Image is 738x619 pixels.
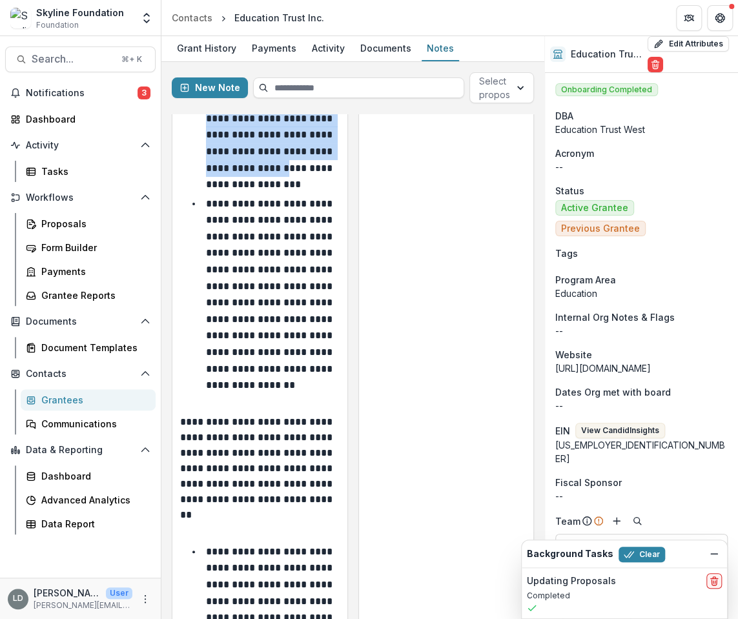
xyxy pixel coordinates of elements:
[609,513,624,529] button: Add
[41,517,145,531] div: Data Report
[26,88,138,99] span: Notifications
[21,213,156,234] a: Proposals
[13,594,23,603] div: Lisa Dinh
[21,513,156,534] a: Data Report
[21,465,156,487] a: Dashboard
[21,389,156,411] a: Grantees
[707,5,733,31] button: Get Help
[172,77,248,98] button: New Note
[706,573,722,589] button: delete
[5,363,156,384] button: Open Contacts
[21,413,156,434] a: Communications
[527,590,722,602] p: Completed
[247,39,302,57] div: Payments
[527,576,616,587] h2: Updating Proposals
[555,399,728,412] p: --
[619,547,665,562] button: Clear
[648,36,729,52] button: Edit Attributes
[706,546,722,562] button: Dismiss
[555,184,584,198] span: Status
[5,135,156,156] button: Open Activity
[21,237,156,258] a: Form Builder
[5,46,156,72] button: Search...
[5,187,156,208] button: Open Workflows
[5,311,156,332] button: Open Documents
[138,86,150,99] span: 3
[41,469,145,483] div: Dashboard
[119,52,145,66] div: ⌘ + K
[247,36,302,61] a: Payments
[172,39,241,57] div: Grant History
[561,223,640,234] span: Previous Grantee
[36,19,79,31] span: Foundation
[307,36,350,61] a: Activity
[34,586,101,600] p: [PERSON_NAME]
[555,424,570,438] p: EIN
[167,8,329,27] nav: breadcrumb
[26,140,135,151] span: Activity
[41,393,145,407] div: Grantees
[26,192,135,203] span: Workflows
[172,11,212,25] div: Contacts
[21,489,156,511] a: Advanced Analytics
[555,247,578,260] span: Tags
[307,39,350,57] div: Activity
[555,438,728,465] div: [US_EMPLOYER_IDENTIFICATION_NUMBER]
[36,6,124,19] div: Skyline Foundation
[21,161,156,182] a: Tasks
[555,385,671,399] span: Dates Org met with board
[575,423,665,438] button: View CandidInsights
[571,49,642,60] h2: Education Trust Inc.
[26,369,135,380] span: Contacts
[41,217,145,230] div: Proposals
[422,39,459,57] div: Notes
[41,341,145,354] div: Document Templates
[648,57,663,72] button: Delete
[555,287,728,300] p: Education
[555,324,728,338] p: --
[34,600,132,611] p: [PERSON_NAME][EMAIL_ADDRESS][DOMAIN_NAME]
[555,476,622,489] span: Fiscal Sponsor
[555,489,728,503] div: --
[21,285,156,306] a: Grantee Reports
[32,53,114,65] span: Search...
[555,273,616,287] span: Program Area
[555,109,573,123] span: DBA
[26,316,135,327] span: Documents
[555,348,592,361] span: Website
[41,417,145,431] div: Communications
[555,83,658,96] span: Onboarding Completed
[555,147,594,160] span: Acronym
[422,36,459,61] a: Notes
[355,39,416,57] div: Documents
[26,112,145,126] div: Dashboard
[555,363,651,374] a: [URL][DOMAIN_NAME]
[555,514,580,528] p: Team
[561,203,628,214] span: Active Grantee
[555,310,675,324] span: Internal Org Notes & Flags
[479,74,517,101] div: Select proposal
[555,123,728,136] div: Education Trust West
[5,440,156,460] button: Open Data & Reporting
[138,591,153,607] button: More
[630,513,645,529] button: Search
[355,36,416,61] a: Documents
[26,445,135,456] span: Data & Reporting
[5,108,156,130] a: Dashboard
[555,160,728,174] p: --
[234,11,324,25] div: Education Trust Inc.
[21,337,156,358] a: Document Templates
[167,8,218,27] a: Contacts
[41,289,145,302] div: Grantee Reports
[527,549,613,560] h2: Background Tasks
[138,5,156,31] button: Open entity switcher
[41,493,145,507] div: Advanced Analytics
[41,165,145,178] div: Tasks
[676,5,702,31] button: Partners
[10,8,31,28] img: Skyline Foundation
[41,265,145,278] div: Payments
[172,36,241,61] a: Grant History
[41,241,145,254] div: Form Builder
[106,587,132,599] p: User
[5,83,156,103] button: Notifications3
